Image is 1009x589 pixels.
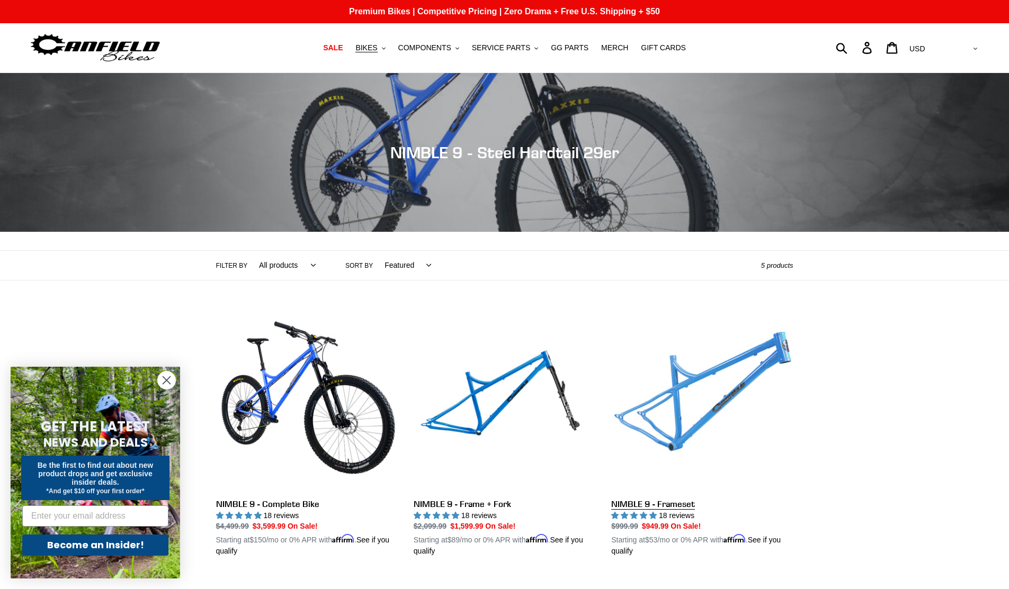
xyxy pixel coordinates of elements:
input: Enter your email address [22,505,168,527]
button: BIKES [350,41,390,55]
span: SALE [323,43,343,52]
label: Sort by [345,261,373,270]
span: NIMBLE 9 - Steel Hardtail 29er [390,143,619,162]
span: MERCH [601,43,628,52]
button: Close dialog [157,371,176,389]
button: COMPONENTS [393,41,465,55]
a: MERCH [596,41,633,55]
span: COMPONENTS [398,43,451,52]
span: NEWS AND DEALS [43,434,148,451]
span: Be the first to find out about new product drops and get exclusive insider deals. [38,461,154,486]
span: GIFT CARDS [641,43,686,52]
span: SERVICE PARTS [472,43,530,52]
input: Search [842,36,869,59]
span: BIKES [355,43,377,52]
a: GG PARTS [546,41,594,55]
a: GIFT CARDS [636,41,691,55]
a: SALE [318,41,348,55]
button: SERVICE PARTS [467,41,543,55]
img: Canfield Bikes [29,31,162,65]
span: GG PARTS [551,43,588,52]
button: Become an Insider! [22,534,168,556]
span: *And get $10 off your first order* [46,487,144,495]
label: Filter by [216,261,248,270]
span: 5 products [761,261,793,269]
span: GET THE LATEST [41,417,150,436]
